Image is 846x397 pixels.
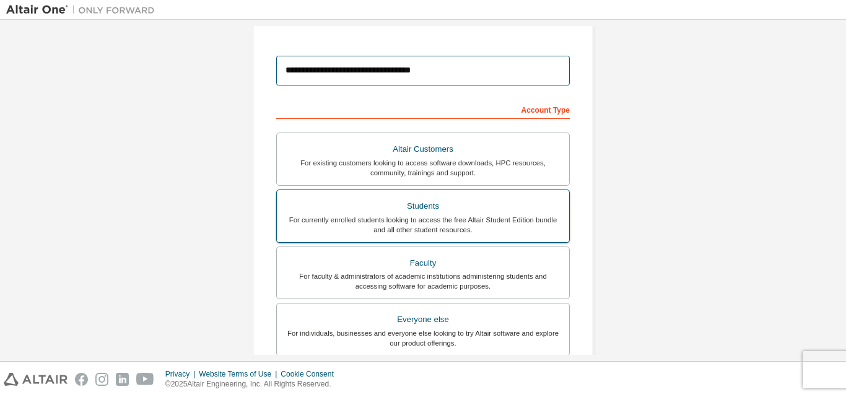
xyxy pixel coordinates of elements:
[284,198,562,215] div: Students
[6,4,161,16] img: Altair One
[165,379,341,390] p: © 2025 Altair Engineering, Inc. All Rights Reserved.
[4,373,68,386] img: altair_logo.svg
[284,328,562,348] div: For individuals, businesses and everyone else looking to try Altair software and explore our prod...
[276,99,570,119] div: Account Type
[199,369,281,379] div: Website Terms of Use
[284,255,562,272] div: Faculty
[284,141,562,158] div: Altair Customers
[116,373,129,386] img: linkedin.svg
[284,271,562,291] div: For faculty & administrators of academic institutions administering students and accessing softwa...
[281,369,341,379] div: Cookie Consent
[284,215,562,235] div: For currently enrolled students looking to access the free Altair Student Edition bundle and all ...
[284,311,562,328] div: Everyone else
[165,369,199,379] div: Privacy
[136,373,154,386] img: youtube.svg
[95,373,108,386] img: instagram.svg
[284,158,562,178] div: For existing customers looking to access software downloads, HPC resources, community, trainings ...
[75,373,88,386] img: facebook.svg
